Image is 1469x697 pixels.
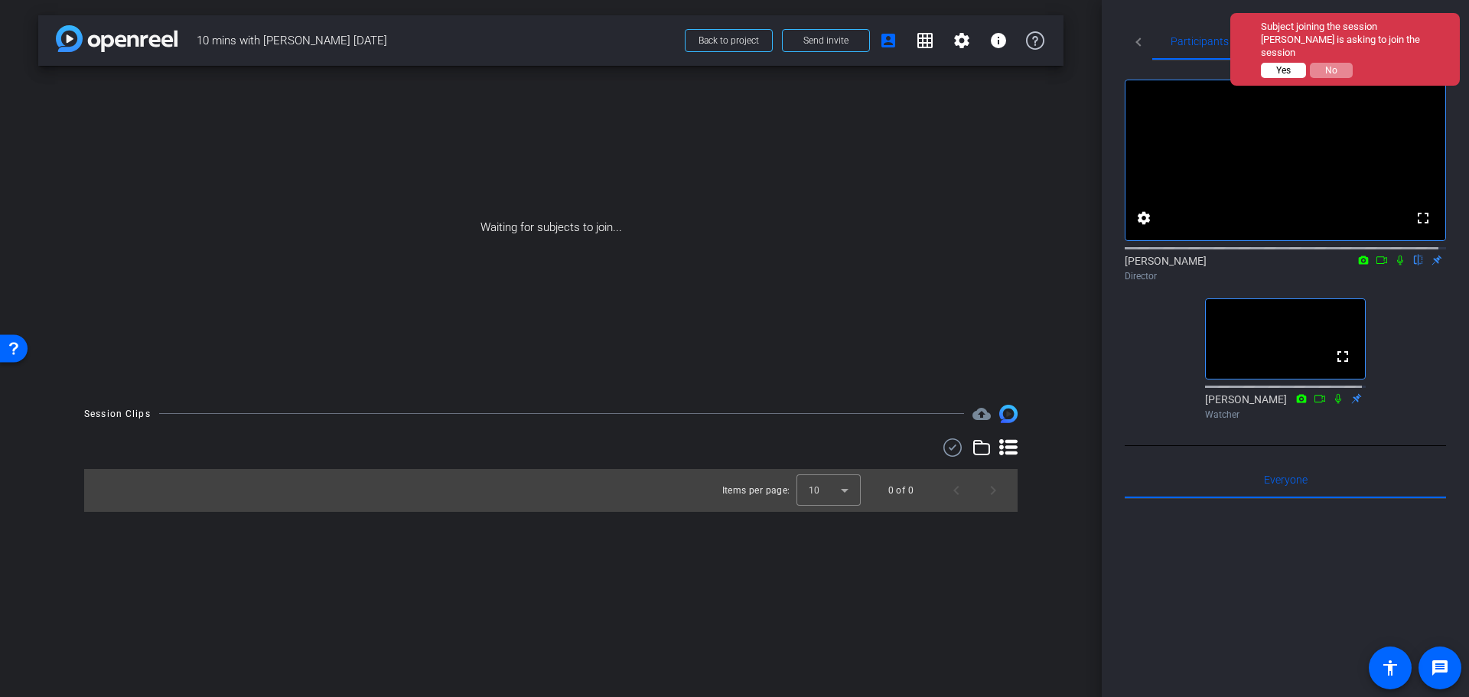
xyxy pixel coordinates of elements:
div: 0 of 0 [888,483,914,498]
div: [PERSON_NAME] [1205,392,1366,422]
mat-icon: settings [1135,209,1153,227]
mat-icon: info [989,31,1008,50]
span: Destinations for your clips [972,405,991,423]
mat-icon: accessibility [1381,659,1399,677]
span: Everyone [1264,474,1308,485]
span: Back to project [699,35,759,46]
span: Yes [1276,65,1291,76]
img: Session clips [999,405,1018,423]
button: Previous page [938,472,975,509]
mat-icon: account_box [879,31,897,50]
div: Session Clips [84,406,151,422]
span: Send invite [803,34,849,47]
mat-icon: cloud_upload [972,405,991,423]
button: Yes [1261,63,1306,78]
div: Director [1125,269,1446,283]
button: Back to project [685,29,773,52]
div: Watcher [1205,408,1366,422]
mat-icon: fullscreen [1334,347,1352,366]
span: 10 mins with [PERSON_NAME] [DATE] [197,25,676,56]
mat-icon: grid_on [916,31,934,50]
mat-icon: message [1431,659,1449,677]
button: No [1310,63,1353,78]
span: No [1325,65,1337,76]
div: Waiting for subjects to join... [38,66,1063,389]
button: Send invite [782,29,870,52]
div: [PERSON_NAME] is asking to join the session [1261,34,1452,60]
div: Subject joining the session [1261,21,1452,34]
mat-icon: settings [953,31,971,50]
mat-icon: flip [1409,252,1428,266]
img: app-logo [56,25,178,52]
span: Participants [1171,36,1229,47]
button: Next page [975,472,1011,509]
div: Items per page: [722,483,790,498]
div: [PERSON_NAME] [1125,253,1446,283]
mat-icon: fullscreen [1414,209,1432,227]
